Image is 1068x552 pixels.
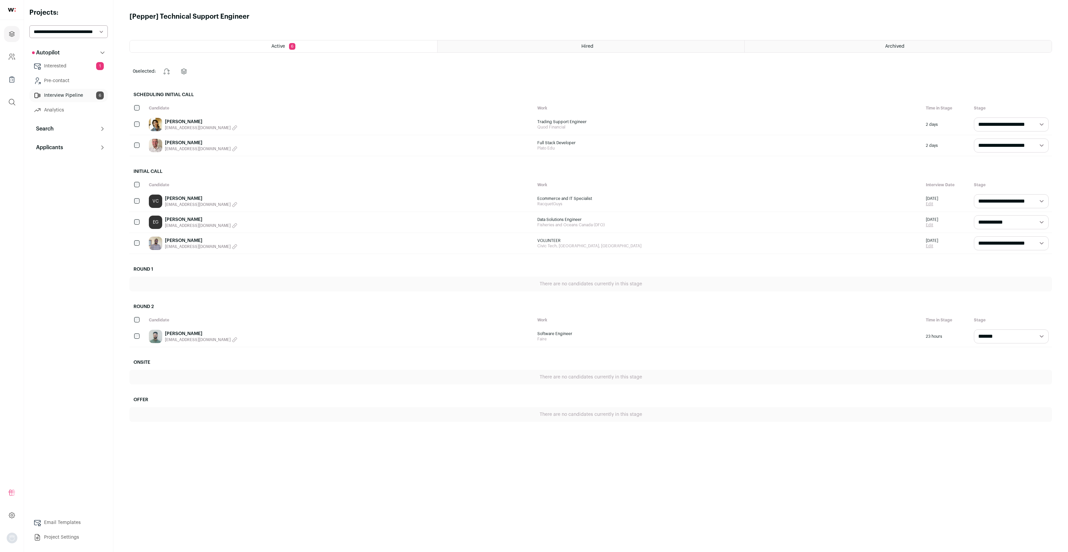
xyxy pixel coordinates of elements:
span: Trading Support Engineer [537,119,919,124]
div: Candidate [146,102,534,114]
div: Time in Stage [922,102,971,114]
button: [EMAIL_ADDRESS][DOMAIN_NAME] [165,202,237,207]
a: Email Templates [29,516,108,529]
span: Hired [581,44,593,49]
span: VOLUNTEER [537,238,919,243]
h2: Initial Call [129,164,1052,179]
a: Interested1 [29,59,108,73]
span: [EMAIL_ADDRESS][DOMAIN_NAME] [165,202,231,207]
span: 6 [96,91,104,99]
h2: Round 2 [129,299,1052,314]
div: Stage [971,102,1052,114]
a: Company and ATS Settings [4,49,20,65]
div: Candidate [146,179,534,191]
a: [PERSON_NAME] [165,140,237,146]
span: Fisheries and Oceans Canada (DFO) [537,222,919,228]
div: Time in Stage [922,314,971,326]
span: selected: [133,68,156,75]
a: VC [149,195,162,208]
button: [EMAIL_ADDRESS][DOMAIN_NAME] [165,146,237,152]
button: Change stage [159,63,175,79]
span: Active [271,44,285,49]
img: nopic.png [7,533,17,543]
span: [DATE] [926,217,938,222]
span: [EMAIL_ADDRESS][DOMAIN_NAME] [165,244,231,249]
button: Search [29,122,108,135]
p: Search [32,125,54,133]
a: Interview Pipeline6 [29,89,108,102]
div: Work [534,179,922,191]
div: Work [534,314,922,326]
div: Work [534,102,922,114]
a: Analytics [29,103,108,117]
h2: Round 1 [129,262,1052,277]
span: Archived [885,44,904,49]
span: Plato Edu [537,146,919,151]
a: Projects [4,26,20,42]
a: Project Settings [29,531,108,544]
span: 0 [133,69,136,74]
span: [DATE] [926,238,938,243]
button: [EMAIL_ADDRESS][DOMAIN_NAME] [165,244,237,249]
img: 34b795a4aff8dda2d2e1dc1731342ac73f093f86e85fa70b23d364d07c0dc359.jpg [149,330,162,343]
a: Edit [926,222,938,228]
h2: Offer [129,392,1052,407]
span: Civic Tech, [GEOGRAPHIC_DATA], [GEOGRAPHIC_DATA] [537,243,919,249]
button: [EMAIL_ADDRESS][DOMAIN_NAME] [165,223,237,228]
button: Open dropdown [7,533,17,543]
a: Edit [926,243,938,249]
div: Interview Date [922,179,971,191]
span: [EMAIL_ADDRESS][DOMAIN_NAME] [165,125,231,130]
img: ae5104e15a8a6ffea8994fe9d4ade08404d213b9d8a5da7e904e0dc8305c3c08 [149,139,162,152]
a: [PERSON_NAME] [165,237,237,244]
span: [EMAIL_ADDRESS][DOMAIN_NAME] [165,337,231,342]
a: [PERSON_NAME] [165,330,237,337]
img: bfc69dbcb2cdc9fa3233d7e81d26ccc673bbd0cfc508b5e3da6927b6b42f14b6.jpg [149,237,162,250]
span: Data Solutions Engineer [537,217,919,222]
a: [PERSON_NAME] [165,216,237,223]
span: Faire [537,336,919,342]
span: Full Stack Developer [537,140,919,146]
button: Applicants [29,141,108,154]
a: Pre-contact [29,74,108,87]
button: [EMAIL_ADDRESS][DOMAIN_NAME] [165,125,237,130]
span: 6 [289,43,295,50]
h2: Projects: [29,8,108,17]
a: [PERSON_NAME] [165,118,237,125]
span: 1 [96,62,104,70]
div: There are no candidates currently in this stage [129,370,1052,384]
img: wellfound-shorthand-0d5821cbd27db2630d0214b213865d53afaa358527fdda9d0ea32b1df1b89c2c.svg [8,8,16,12]
div: 2 days [922,135,971,156]
span: [DATE] [926,196,938,201]
div: Stage [971,179,1052,191]
p: Applicants [32,144,63,152]
img: 281e3230e04bf62b0493838d7fb0ed23c2f6b9c51535039b5eeb3f898c4485cb.jpg [149,118,162,131]
h1: [Pepper] Technical Support Engineer [129,12,249,21]
div: There are no candidates currently in this stage [129,277,1052,291]
span: Quod Financial [537,124,919,130]
div: Stage [971,314,1052,326]
span: Software Engineer [537,331,919,336]
a: Edit [926,201,938,207]
span: [EMAIL_ADDRESS][DOMAIN_NAME] [165,223,231,228]
a: Company Lists [4,71,20,87]
p: Autopilot [32,49,60,57]
button: [EMAIL_ADDRESS][DOMAIN_NAME] [165,337,237,342]
div: 23 hours [922,326,971,347]
a: [PERSON_NAME] [165,195,237,202]
a: EG [149,216,162,229]
span: Ecommerce and IT Specialist [537,196,919,201]
h2: Scheduling Initial Call [129,87,1052,102]
button: Autopilot [29,46,108,59]
h2: Onsite [129,355,1052,370]
div: There are no candidates currently in this stage [129,407,1052,422]
span: RacquetGuys [537,201,919,207]
div: Candidate [146,314,534,326]
a: Archived [745,40,1052,52]
a: Hired [438,40,745,52]
div: 2 days [922,114,971,135]
span: [EMAIL_ADDRESS][DOMAIN_NAME] [165,146,231,152]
